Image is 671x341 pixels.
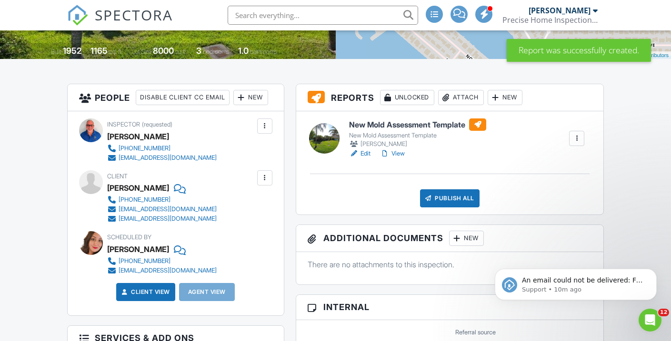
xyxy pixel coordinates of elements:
div: New [488,90,522,105]
span: (requested) [142,121,172,128]
span: Scheduled By [107,234,151,241]
a: [EMAIL_ADDRESS][DOMAIN_NAME] [107,214,217,224]
div: [PERSON_NAME] [529,6,591,15]
div: Publish All [420,189,480,207]
a: [EMAIL_ADDRESS][DOMAIN_NAME] [107,205,217,214]
div: [PHONE_NUMBER] [119,145,170,152]
h3: Additional Documents [296,225,604,252]
a: [EMAIL_ADDRESS][DOMAIN_NAME] [107,266,217,275]
div: [EMAIL_ADDRESS][DOMAIN_NAME] [119,205,217,213]
p: There are no attachments to this inspection. [308,259,592,270]
span: Built [51,48,61,55]
div: New Mold Assessment Template [349,132,486,139]
iframe: Intercom live chat [639,309,661,331]
div: [PERSON_NAME] [107,181,169,195]
span: sq.ft. [175,48,187,55]
h3: People [68,84,284,111]
h3: Internal [296,295,604,320]
div: New [233,90,268,105]
a: [PHONE_NUMBER] [107,144,217,153]
span: sq. ft. [109,48,122,55]
div: [EMAIL_ADDRESS][DOMAIN_NAME] [119,267,217,274]
div: [EMAIL_ADDRESS][DOMAIN_NAME] [119,154,217,162]
div: [PERSON_NAME] [107,129,169,144]
div: 3 [196,46,201,56]
div: 1952 [63,46,81,56]
span: Client [107,173,128,180]
a: Edit [349,149,371,158]
a: View [380,149,405,158]
div: 8000 [153,46,174,56]
div: [PERSON_NAME] [349,139,486,149]
div: New [449,231,484,246]
a: [PHONE_NUMBER] [107,195,217,205]
div: [PERSON_NAME] [107,242,169,256]
span: SPECTORA [95,5,173,25]
h6: New Mold Assessment Template [349,118,486,131]
h3: Reports [296,84,604,111]
div: Report was successfully created. [507,39,651,62]
div: [PHONE_NUMBER] [119,257,170,265]
div: [PHONE_NUMBER] [119,196,170,204]
div: 1.0 [238,46,249,56]
div: Attach [438,90,484,105]
img: The Best Home Inspection Software - Spectora [67,5,88,26]
iframe: Intercom notifications message [481,249,671,315]
a: New Mold Assessment Template New Mold Assessment Template [PERSON_NAME] [349,118,486,149]
span: Inspector [107,121,140,128]
div: Precise Home Inspection Services [502,15,598,25]
span: bedrooms [203,48,229,55]
div: Disable Client CC Email [136,90,230,105]
a: [PHONE_NUMBER] [107,256,217,266]
span: 12 [658,309,669,316]
input: Search everything... [228,6,418,25]
a: [EMAIL_ADDRESS][DOMAIN_NAME] [107,153,217,163]
span: bathrooms [250,48,277,55]
label: Referral source [455,328,496,337]
div: 1165 [90,46,108,56]
div: Unlocked [380,90,434,105]
a: SPECTORA [67,13,173,33]
div: [EMAIL_ADDRESS][DOMAIN_NAME] [119,215,217,223]
a: Client View [120,287,170,297]
span: Lot Size [131,48,151,55]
